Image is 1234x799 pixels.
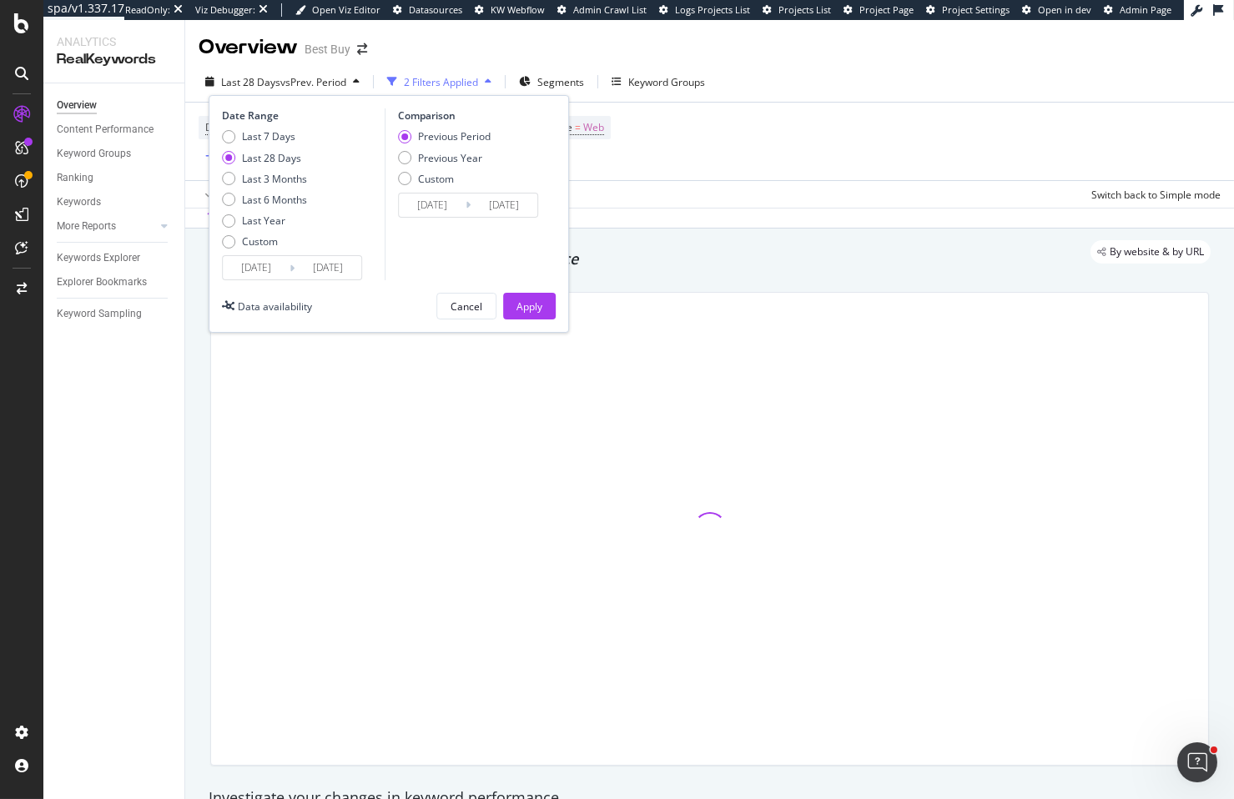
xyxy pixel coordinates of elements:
[1110,247,1204,257] span: By website & by URL
[57,274,173,291] a: Explorer Bookmarks
[57,274,147,291] div: Explorer Bookmarks
[295,256,361,279] input: End Date
[57,97,97,114] div: Overview
[222,214,307,228] div: Last Year
[221,75,280,89] span: Last 28 Days
[57,145,173,163] a: Keyword Groups
[242,193,307,207] div: Last 6 Months
[1022,3,1091,17] a: Open in dev
[357,43,367,55] div: arrow-right-arrow-left
[404,75,478,89] div: 2 Filters Applied
[199,147,265,167] button: Add Filter
[605,68,712,95] button: Keyword Groups
[557,3,647,17] a: Admin Crawl List
[222,193,307,207] div: Last 6 Months
[398,151,491,165] div: Previous Year
[57,50,171,69] div: RealKeywords
[844,3,914,17] a: Project Page
[409,3,462,16] span: Datasources
[491,3,545,16] span: KW Webflow
[398,172,491,186] div: Custom
[195,3,255,17] div: Viz Debugger:
[778,3,831,16] span: Projects List
[659,3,750,17] a: Logs Projects List
[57,121,154,138] div: Content Performance
[57,218,156,235] a: More Reports
[199,68,366,95] button: Last 28 DaysvsPrev. Period
[57,33,171,50] div: Analytics
[628,75,705,89] div: Keyword Groups
[859,3,914,16] span: Project Page
[398,129,491,143] div: Previous Period
[1090,240,1211,264] div: legacy label
[926,3,1010,17] a: Project Settings
[1038,3,1091,16] span: Open in dev
[516,299,542,314] div: Apply
[223,256,290,279] input: Start Date
[675,3,750,16] span: Logs Projects List
[295,3,380,17] a: Open Viz Editor
[1120,3,1171,16] span: Admin Page
[242,129,295,143] div: Last 7 Days
[573,3,647,16] span: Admin Crawl List
[312,3,380,16] span: Open Viz Editor
[1085,181,1221,208] button: Switch back to Simple mode
[418,129,491,143] div: Previous Period
[1091,188,1221,202] div: Switch back to Simple mode
[1104,3,1171,17] a: Admin Page
[57,193,101,211] div: Keywords
[242,172,307,186] div: Last 3 Months
[222,151,307,165] div: Last 28 Days
[418,172,454,186] div: Custom
[942,3,1010,16] span: Project Settings
[471,193,537,217] input: End Date
[57,169,93,187] div: Ranking
[199,181,247,208] button: Apply
[57,249,173,267] a: Keywords Explorer
[57,218,116,235] div: More Reports
[57,193,173,211] a: Keywords
[475,3,545,17] a: KW Webflow
[537,75,584,89] span: Segments
[305,41,350,58] div: Best Buy
[57,169,173,187] a: Ranking
[222,108,380,123] div: Date Range
[575,120,581,134] span: =
[238,299,312,314] div: Data availability
[242,214,285,228] div: Last Year
[57,305,142,323] div: Keyword Sampling
[280,75,346,89] span: vs Prev. Period
[436,293,496,319] button: Cancel
[222,129,307,143] div: Last 7 Days
[399,193,466,217] input: Start Date
[418,151,482,165] div: Previous Year
[398,108,543,123] div: Comparison
[1177,742,1217,782] iframe: Intercom live chat
[222,172,307,186] div: Last 3 Months
[242,151,301,165] div: Last 28 Days
[57,249,140,267] div: Keywords Explorer
[451,299,482,314] div: Cancel
[763,3,831,17] a: Projects List
[583,116,604,139] span: Web
[393,3,462,17] a: Datasources
[57,97,173,114] a: Overview
[242,234,278,249] div: Custom
[503,293,556,319] button: Apply
[199,33,298,62] div: Overview
[380,68,498,95] button: 2 Filters Applied
[222,234,307,249] div: Custom
[57,145,131,163] div: Keyword Groups
[57,305,173,323] a: Keyword Sampling
[512,68,591,95] button: Segments
[205,120,237,134] span: Device
[57,121,173,138] a: Content Performance
[125,3,170,17] div: ReadOnly:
